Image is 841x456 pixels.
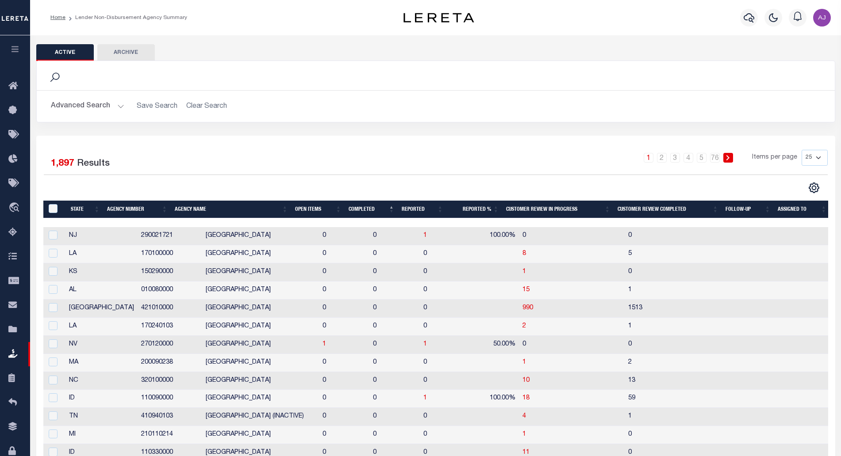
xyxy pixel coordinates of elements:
button: Archive [97,44,155,61]
th: Reported: activate to sort column ascending [398,201,447,219]
th: Completed: activate to sort column descending [345,201,398,219]
a: 1 [522,431,526,437]
a: 76 [710,153,720,163]
td: 0 [369,281,420,300]
td: [GEOGRAPHIC_DATA] [202,245,319,263]
td: 0 [319,245,370,263]
td: 0 [519,227,625,245]
td: 100.00% [466,390,519,408]
td: 2 [625,354,727,372]
td: 59 [625,390,727,408]
span: 11 [522,449,530,456]
td: NV [65,336,138,354]
td: [GEOGRAPHIC_DATA] [202,300,319,318]
th: MBACode [43,201,67,219]
a: 2 [657,153,667,163]
td: [GEOGRAPHIC_DATA] [202,372,319,390]
td: 0 [319,281,370,300]
td: 1513 [625,300,727,318]
td: 421010000 [138,300,202,318]
td: [GEOGRAPHIC_DATA] [202,336,319,354]
td: 1 [625,408,727,426]
a: 990 [522,305,533,311]
span: Items per page [752,153,797,163]
td: LA [65,245,138,263]
td: LA [65,318,138,336]
label: Results [77,157,110,171]
a: 15 [522,287,530,293]
td: 0 [369,390,420,408]
td: 0 [369,426,420,444]
img: logo-dark.svg [403,13,474,23]
td: 0 [369,354,420,372]
td: 320100000 [138,372,202,390]
td: 410940103 [138,408,202,426]
td: [GEOGRAPHIC_DATA] [202,318,319,336]
a: 1 [644,153,653,163]
td: 5 [625,245,727,263]
td: 0 [319,318,370,336]
td: 100.00% [466,227,519,245]
td: 1 [625,318,727,336]
a: 1 [522,269,526,275]
th: Agency Name: activate to sort column ascending [171,201,292,219]
td: 0 [369,336,420,354]
td: 0 [319,263,370,281]
span: 1,897 [51,159,74,168]
td: 170240103 [138,318,202,336]
td: 0 [420,245,466,263]
span: 10 [522,377,530,384]
button: Advanced Search [51,98,124,115]
td: AL [65,281,138,300]
td: 110090000 [138,390,202,408]
a: 18 [522,395,530,401]
th: Customer Review In Progress: activate to sort column ascending [503,201,614,219]
th: Reported %: activate to sort column ascending [447,201,503,219]
th: Agency Number: activate to sort column ascending [104,201,171,219]
td: 0 [369,318,420,336]
td: 0 [369,408,420,426]
td: 0 [319,300,370,318]
img: svg+xml;base64,PHN2ZyB4bWxucz0iaHR0cDovL3d3dy53My5vcmcvMjAwMC9zdmciIHBvaW50ZXItZXZlbnRzPSJub25lIi... [813,9,831,27]
a: 3 [670,153,680,163]
a: 1 [423,341,427,347]
a: 1 [423,395,427,401]
a: 4 [522,413,526,419]
a: 4 [684,153,693,163]
td: 0 [420,354,466,372]
td: 0 [369,372,420,390]
td: [GEOGRAPHIC_DATA] [202,390,319,408]
td: 200090238 [138,354,202,372]
td: 0 [420,318,466,336]
td: 0 [625,263,727,281]
td: MI [65,426,138,444]
td: [GEOGRAPHIC_DATA] [202,354,319,372]
a: 1 [522,359,526,365]
td: [GEOGRAPHIC_DATA] [202,263,319,281]
td: 270120000 [138,336,202,354]
td: 010080000 [138,281,202,300]
td: 0 [420,300,466,318]
a: 5 [697,153,707,163]
a: 1 [423,232,427,239]
td: 0 [420,426,466,444]
td: [GEOGRAPHIC_DATA] [202,426,319,444]
td: MA [65,354,138,372]
td: [GEOGRAPHIC_DATA] [202,227,319,245]
td: 0 [420,372,466,390]
td: 50.00% [466,336,519,354]
td: 0 [369,263,420,281]
td: 210110214 [138,426,202,444]
td: 0 [319,227,370,245]
td: NC [65,372,138,390]
th: Assigned To: activate to sort column ascending [774,201,830,219]
a: 2 [522,323,526,329]
a: 8 [522,251,526,257]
